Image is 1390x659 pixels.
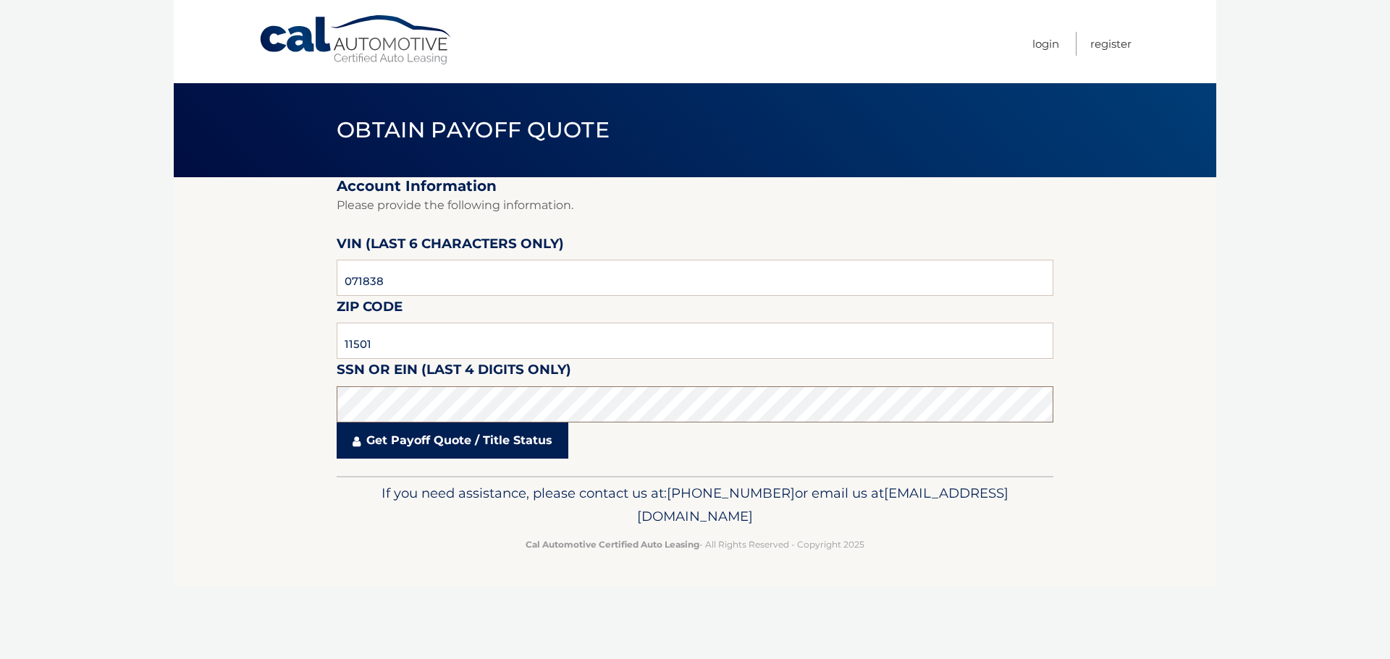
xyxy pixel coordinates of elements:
[337,422,568,459] a: Get Payoff Quote / Title Status
[337,233,564,260] label: VIN (last 6 characters only)
[337,296,403,323] label: Zip Code
[258,14,454,66] a: Cal Automotive
[337,359,571,386] label: SSN or EIN (last 4 digits only)
[346,482,1044,528] p: If you need assistance, please contact us at: or email us at
[667,485,795,501] span: [PHONE_NUMBER]
[337,177,1053,195] h2: Account Information
[346,537,1044,552] p: - All Rights Reserved - Copyright 2025
[337,116,610,143] span: Obtain Payoff Quote
[1090,32,1132,56] a: Register
[526,539,699,550] strong: Cal Automotive Certified Auto Leasing
[1032,32,1059,56] a: Login
[337,195,1053,216] p: Please provide the following information.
